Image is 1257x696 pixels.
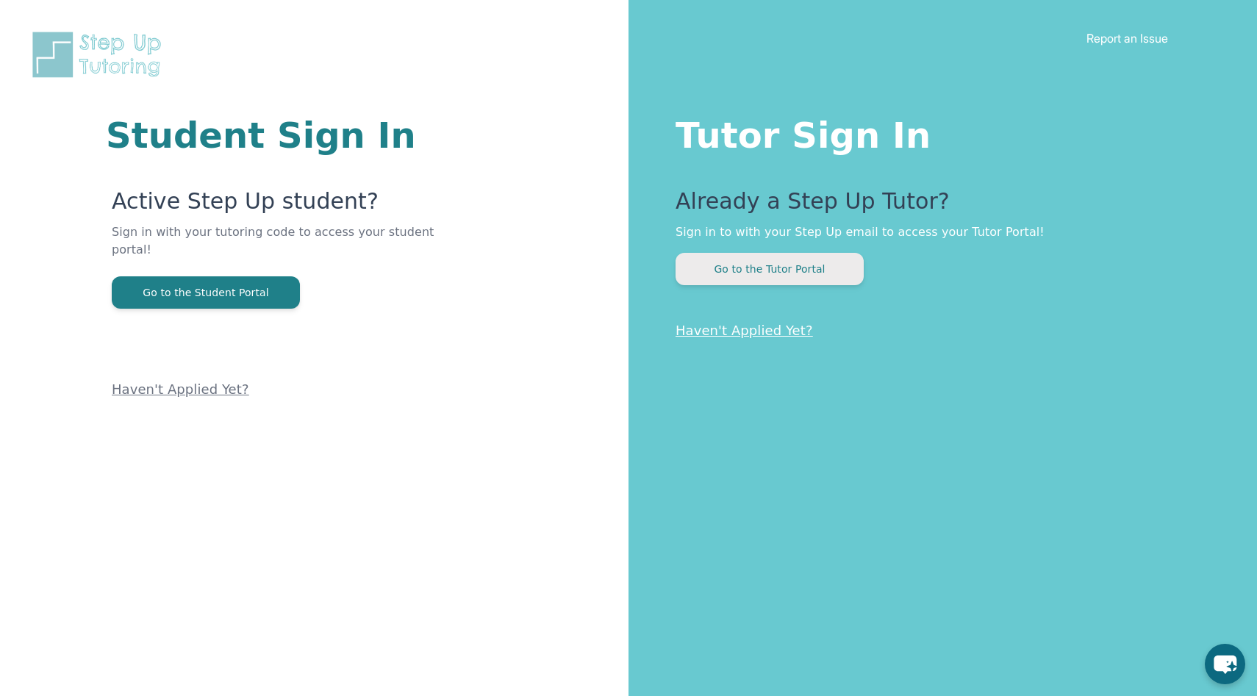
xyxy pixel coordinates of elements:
h1: Tutor Sign In [676,112,1198,153]
p: Sign in with your tutoring code to access your student portal! [112,223,452,276]
img: Step Up Tutoring horizontal logo [29,29,171,80]
a: Report an Issue [1086,31,1168,46]
a: Haven't Applied Yet? [112,381,249,397]
a: Go to the Tutor Portal [676,262,864,276]
p: Already a Step Up Tutor? [676,188,1198,223]
a: Haven't Applied Yet? [676,323,813,338]
button: Go to the Student Portal [112,276,300,309]
p: Sign in to with your Step Up email to access your Tutor Portal! [676,223,1198,241]
h1: Student Sign In [106,118,452,153]
a: Go to the Student Portal [112,285,300,299]
button: chat-button [1205,644,1245,684]
p: Active Step Up student? [112,188,452,223]
button: Go to the Tutor Portal [676,253,864,285]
